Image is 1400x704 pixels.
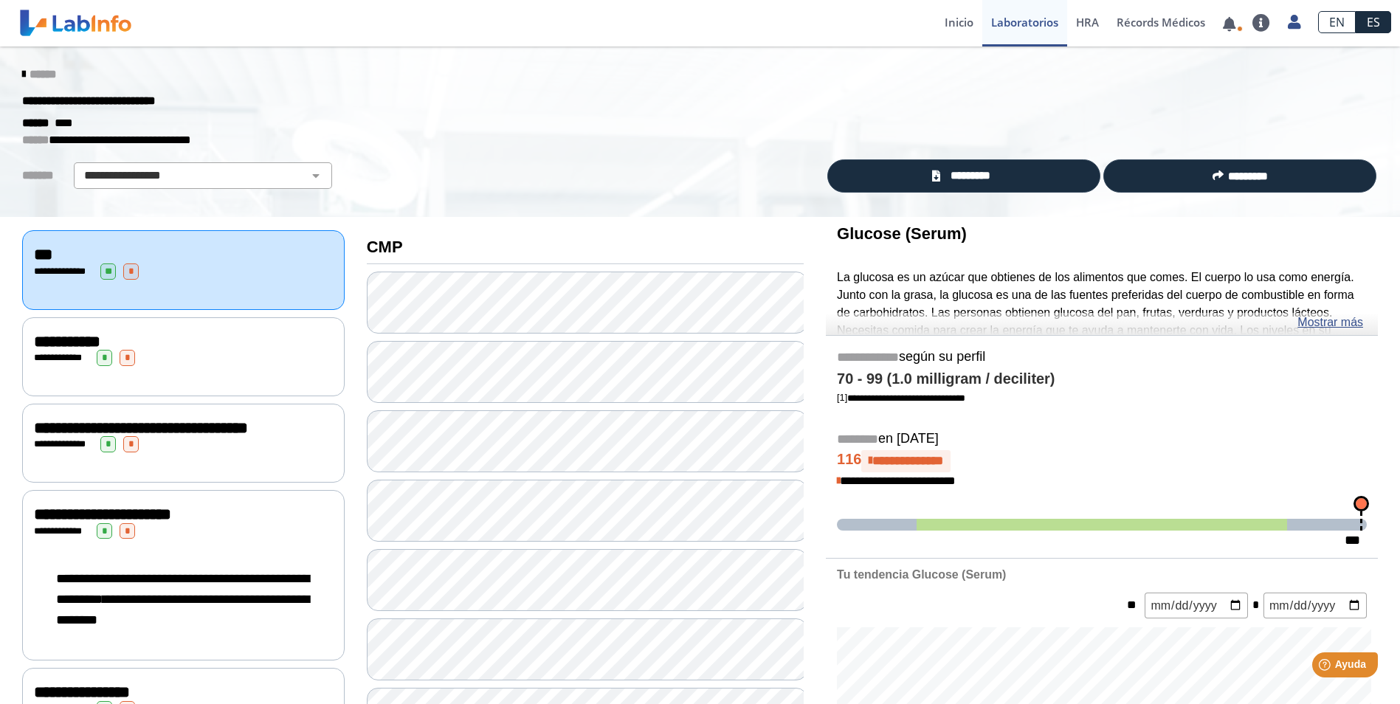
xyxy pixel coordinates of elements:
[837,224,967,243] b: Glucose (Serum)
[837,431,1367,448] h5: en [DATE]
[837,450,1367,472] h4: 116
[1269,646,1384,688] iframe: Help widget launcher
[1356,11,1391,33] a: ES
[367,238,403,256] b: CMP
[1145,593,1248,618] input: mm/dd/yyyy
[1263,593,1367,618] input: mm/dd/yyyy
[837,269,1367,375] p: La glucosa es un azúcar que obtienes de los alimentos que comes. El cuerpo lo usa como energía. J...
[837,392,965,403] a: [1]
[1076,15,1099,30] span: HRA
[837,370,1367,388] h4: 70 - 99 (1.0 milligram / deciliter)
[837,349,1367,366] h5: según su perfil
[1318,11,1356,33] a: EN
[1297,314,1363,331] a: Mostrar más
[837,568,1006,581] b: Tu tendencia Glucose (Serum)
